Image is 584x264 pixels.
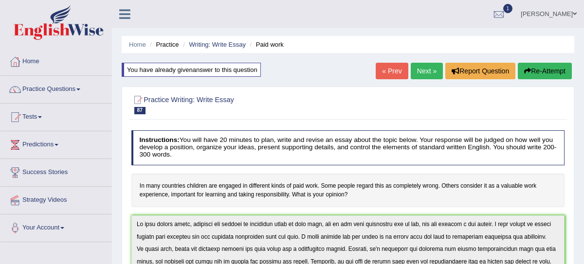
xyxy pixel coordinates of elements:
span: 87 [134,107,146,114]
h4: You will have 20 minutes to plan, write and revise an essay about the topic below. Your response ... [131,130,565,165]
li: Practice [147,40,179,49]
h4: In many countries children are engaged in different kinds of paid work. Some people regard this a... [131,174,565,207]
div: You have already given answer to this question [122,63,261,77]
a: Tests [0,104,111,128]
a: Your Account [0,214,111,239]
button: Re-Attempt [518,63,572,79]
b: Instructions: [139,136,179,143]
a: Strategy Videos [0,187,111,211]
a: Next » [411,63,443,79]
a: Home [0,48,111,72]
span: 1 [503,4,513,13]
a: Success Stories [0,159,111,183]
button: Report Question [445,63,515,79]
a: Practice Questions [0,76,111,100]
a: Home [129,41,146,48]
a: Writing: Write Essay [189,41,246,48]
a: Predictions [0,131,111,156]
a: « Prev [376,63,408,79]
li: Paid work [248,40,284,49]
h2: Practice Writing: Write Essay [131,94,400,114]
